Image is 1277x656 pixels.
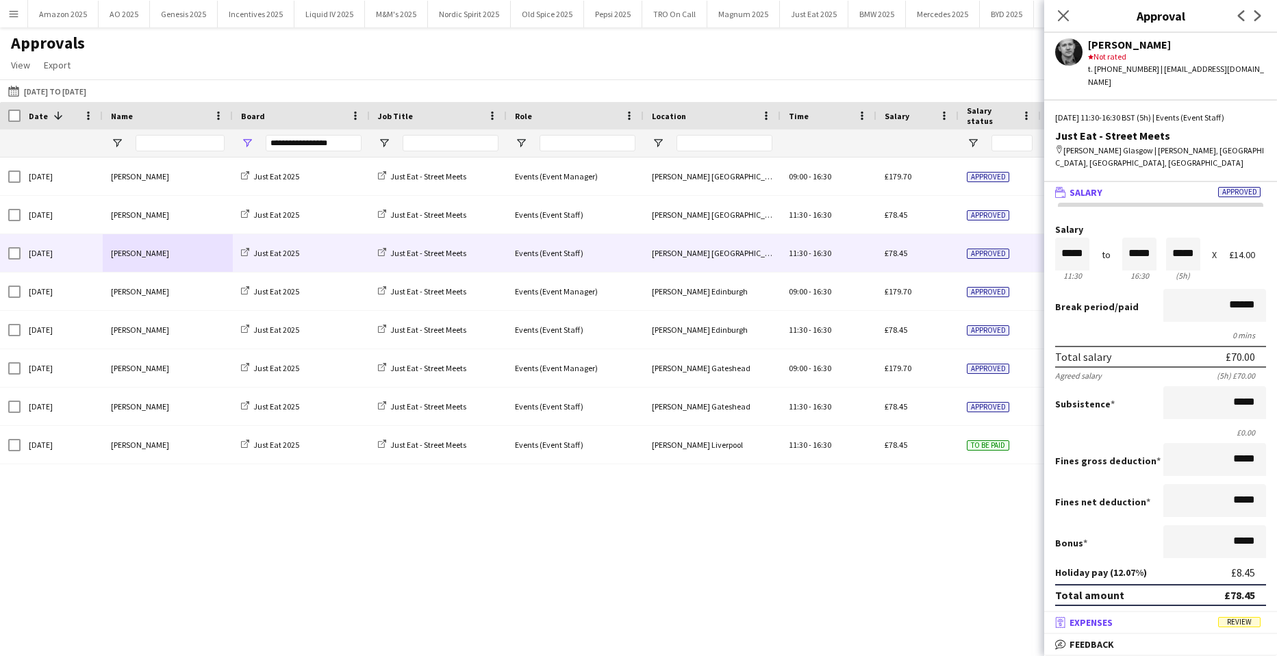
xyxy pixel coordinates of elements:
[885,440,907,450] span: £78.45
[885,286,911,297] span: £179.70
[644,273,781,310] div: [PERSON_NAME] Edinburgh
[5,56,36,74] a: View
[789,286,807,297] span: 09:00
[378,171,466,181] a: Just Eat - Street Meets
[813,363,831,373] span: 16:30
[652,137,664,149] button: Open Filter Menu
[99,1,150,27] button: AO 2025
[390,440,466,450] span: Just Eat - Street Meets
[515,137,527,149] button: Open Filter Menu
[967,137,979,149] button: Open Filter Menu
[1055,350,1111,364] div: Total salary
[813,286,831,297] span: 16:30
[390,363,466,373] span: Just Eat - Street Meets
[507,234,644,272] div: Events (Event Staff)
[1055,588,1124,602] div: Total amount
[885,401,907,412] span: £78.45
[809,440,811,450] span: -
[253,248,299,258] span: Just Eat 2025
[813,401,831,412] span: 16:30
[103,157,233,195] div: [PERSON_NAME]
[21,196,103,234] div: [DATE]
[644,388,781,425] div: [PERSON_NAME] Gateshead
[21,273,103,310] div: [DATE]
[1044,612,1277,633] mat-expansion-panel-header: ExpensesReview
[1055,566,1147,579] label: Holiday pay (12.07%)
[967,210,1009,220] span: Approved
[1055,270,1089,281] div: 11:30
[218,1,294,27] button: Incentives 2025
[885,248,907,258] span: £78.45
[378,137,390,149] button: Open Filter Menu
[1166,270,1200,281] div: 5h
[707,1,780,27] button: Magnum 2025
[378,111,413,121] span: Job Title
[507,426,644,464] div: Events (Event Staff)
[103,311,233,349] div: [PERSON_NAME]
[103,273,233,310] div: [PERSON_NAME]
[809,248,811,258] span: -
[809,363,811,373] span: -
[1055,370,1102,381] div: Agreed salary
[1231,566,1266,579] div: £8.45
[980,1,1034,27] button: BYD 2025
[809,210,811,220] span: -
[507,273,644,310] div: Events (Event Manager)
[780,1,848,27] button: Just Eat 2025
[813,325,831,335] span: 16:30
[21,426,103,464] div: [DATE]
[967,287,1009,297] span: Approved
[241,440,299,450] a: Just Eat 2025
[103,234,233,272] div: [PERSON_NAME]
[644,311,781,349] div: [PERSON_NAME] Edinburgh
[540,135,635,151] input: Role Filter Input
[1055,112,1266,124] div: [DATE] 11:30-16:30 BST (5h) | Events (Event Staff)
[1218,617,1261,627] span: Review
[1217,370,1266,381] div: (5h) £70.00
[642,1,707,27] button: TRO On Call
[1212,250,1217,260] div: X
[885,111,909,121] span: Salary
[378,440,466,450] a: Just Eat - Street Meets
[103,349,233,387] div: [PERSON_NAME]
[378,363,466,373] a: Just Eat - Street Meets
[1055,455,1161,467] label: Fines gross deduction
[1229,250,1266,260] div: £14.00
[515,111,532,121] span: Role
[991,135,1033,151] input: Salary status Filter Input
[967,325,1009,336] span: Approved
[390,210,466,220] span: Just Eat - Street Meets
[1044,634,1277,655] mat-expansion-panel-header: Feedback
[103,426,233,464] div: [PERSON_NAME]
[365,1,428,27] button: M&M's 2025
[584,1,642,27] button: Pepsi 2025
[11,59,30,71] span: View
[390,171,466,181] span: Just Eat - Street Meets
[38,56,76,74] a: Export
[1226,350,1255,364] div: £70.00
[809,286,811,297] span: -
[813,210,831,220] span: 16:30
[1088,38,1266,51] div: [PERSON_NAME]
[1044,7,1277,25] h3: Approval
[21,388,103,425] div: [DATE]
[241,210,299,220] a: Just Eat 2025
[1070,638,1114,651] span: Feedback
[507,349,644,387] div: Events (Event Manager)
[241,286,299,297] a: Just Eat 2025
[885,171,911,181] span: £179.70
[21,349,103,387] div: [DATE]
[1055,129,1266,142] div: Just Eat - Street Meets
[1070,616,1113,629] span: Expenses
[111,111,133,121] span: Name
[241,363,299,373] a: Just Eat 2025
[813,248,831,258] span: 16:30
[1055,144,1266,169] div: [PERSON_NAME] Glasgow | [PERSON_NAME], [GEOGRAPHIC_DATA], [GEOGRAPHIC_DATA], [GEOGRAPHIC_DATA]
[21,157,103,195] div: [DATE]
[1102,250,1111,260] div: to
[390,401,466,412] span: Just Eat - Street Meets
[789,401,807,412] span: 11:30
[967,364,1009,374] span: Approved
[253,210,299,220] span: Just Eat 2025
[1055,330,1266,340] div: 0 mins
